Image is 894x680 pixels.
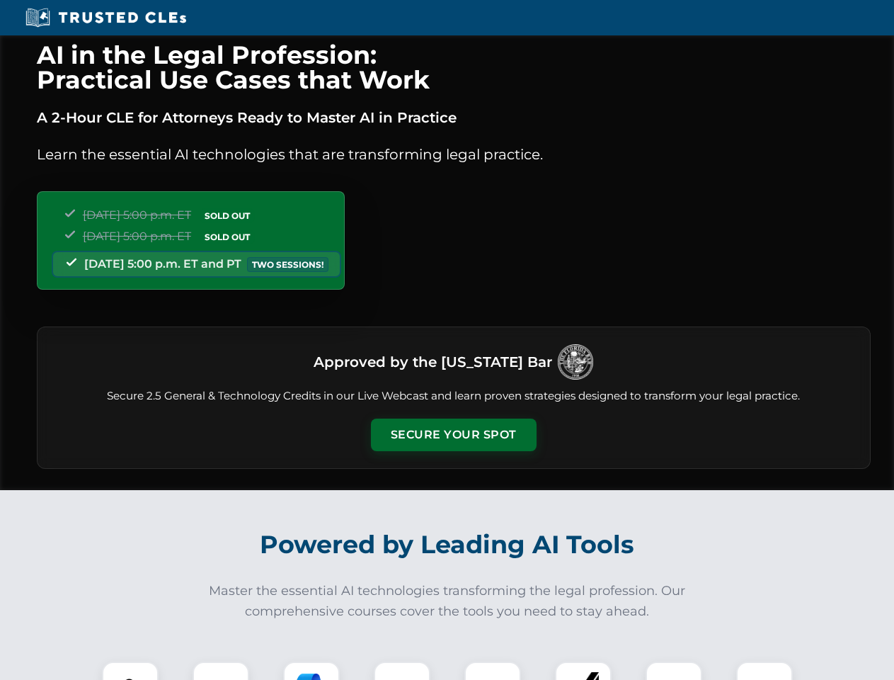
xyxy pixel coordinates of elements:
button: Secure Your Spot [371,419,537,451]
span: SOLD OUT [200,229,255,244]
img: Trusted CLEs [21,7,190,28]
p: Secure 2.5 General & Technology Credits in our Live Webcast and learn proven strategies designed ... [55,388,853,404]
p: Learn the essential AI technologies that are transforming legal practice. [37,143,871,166]
h1: AI in the Legal Profession: Practical Use Cases that Work [37,42,871,92]
h2: Powered by Leading AI Tools [55,520,839,569]
span: SOLD OUT [200,208,255,223]
h3: Approved by the [US_STATE] Bar [314,349,552,375]
p: A 2-Hour CLE for Attorneys Ready to Master AI in Practice [37,106,871,129]
p: Master the essential AI technologies transforming the legal profession. Our comprehensive courses... [200,581,695,622]
span: [DATE] 5:00 p.m. ET [83,229,191,243]
img: Logo [558,344,593,380]
span: [DATE] 5:00 p.m. ET [83,208,191,222]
